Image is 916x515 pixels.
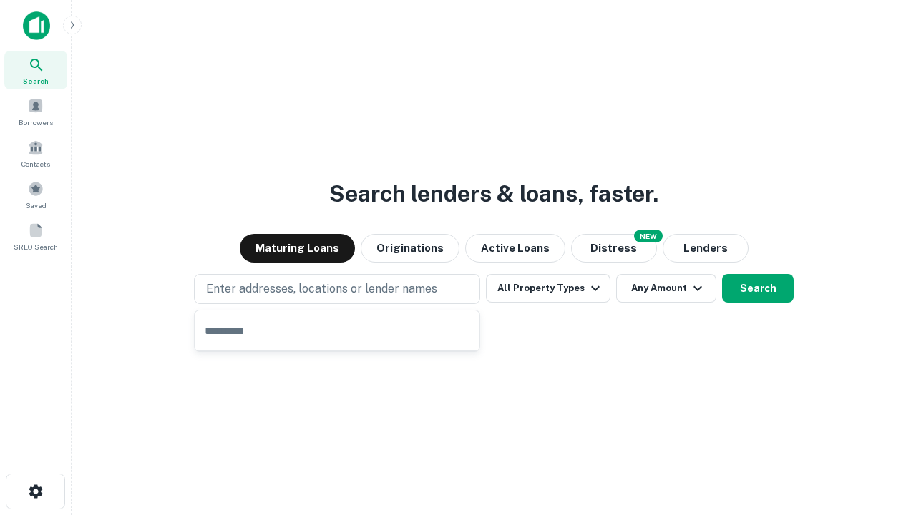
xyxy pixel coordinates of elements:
iframe: Chat Widget [844,401,916,469]
span: Contacts [21,158,50,170]
a: SREO Search [4,217,67,255]
p: Enter addresses, locations or lender names [206,280,437,298]
a: Contacts [4,134,67,172]
span: Saved [26,200,47,211]
span: SREO Search [14,241,58,252]
button: Originations [361,234,459,263]
button: Search distressed loans with lien and other non-mortgage details. [571,234,657,263]
div: NEW [634,230,663,242]
button: Search [722,274,794,303]
button: All Property Types [486,274,610,303]
h3: Search lenders & loans, faster. [329,177,658,211]
a: Search [4,51,67,89]
button: Enter addresses, locations or lender names [194,274,480,304]
button: Active Loans [465,234,565,263]
a: Borrowers [4,92,67,131]
button: Any Amount [616,274,716,303]
a: Saved [4,175,67,214]
span: Borrowers [19,117,53,128]
button: Maturing Loans [240,234,355,263]
button: Lenders [663,234,749,263]
span: Search [23,75,49,87]
img: capitalize-icon.png [23,11,50,40]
